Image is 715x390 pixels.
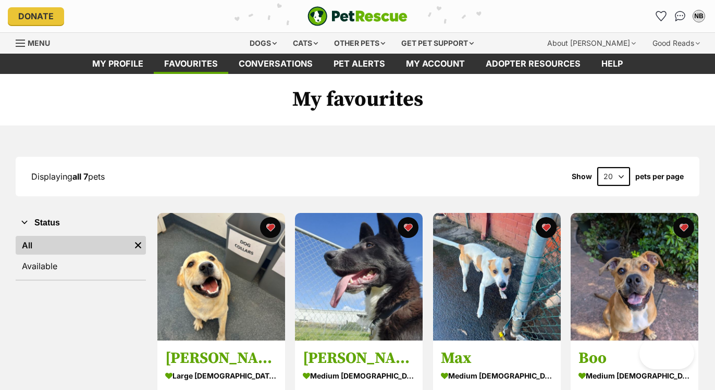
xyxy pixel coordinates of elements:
[441,348,553,368] h3: Max
[394,33,481,54] div: Get pet support
[303,368,415,383] div: medium [DEMOGRAPHIC_DATA] Dog
[572,172,592,181] span: Show
[475,54,591,74] a: Adopter resources
[295,213,423,341] img: Clooney (66894)
[540,33,643,54] div: About [PERSON_NAME]
[672,8,688,24] a: Conversations
[433,213,561,341] img: Max
[691,8,707,24] button: My account
[673,217,694,238] button: favourite
[303,348,415,368] h3: [PERSON_NAME] (66894)
[645,33,707,54] div: Good Reads
[16,33,57,52] a: Menu
[639,338,694,369] iframe: Help Scout Beacon - Open
[16,216,146,230] button: Status
[130,236,146,255] a: Remove filter
[16,257,146,275] a: Available
[286,33,325,54] div: Cats
[327,33,392,54] div: Other pets
[578,368,691,383] div: medium [DEMOGRAPHIC_DATA] Dog
[398,217,419,238] button: favourite
[694,11,704,21] div: NB
[165,368,277,383] div: large [DEMOGRAPHIC_DATA] Dog
[307,6,408,26] a: PetRescue
[16,236,130,255] a: All
[653,8,707,24] ul: Account quick links
[307,6,408,26] img: logo-e224e6f780fb5917bec1dbf3a21bbac754714ae5b6737aabdf751b685950b380.svg
[578,348,691,368] h3: Boo
[536,217,557,238] button: favourite
[571,213,698,341] img: Boo
[31,171,105,182] span: Displaying pets
[228,54,323,74] a: conversations
[635,172,684,181] label: pets per page
[441,368,553,383] div: medium [DEMOGRAPHIC_DATA] Dog
[82,54,154,74] a: My profile
[242,33,284,54] div: Dogs
[154,54,228,74] a: Favourites
[675,11,686,21] img: chat-41dd97257d64d25036548639549fe6c8038ab92f7586957e7f3b1b290dea8141.svg
[323,54,396,74] a: Pet alerts
[8,7,64,25] a: Donate
[653,8,670,24] a: Favourites
[260,217,281,238] button: favourite
[72,171,88,182] strong: all 7
[16,234,146,280] div: Status
[396,54,475,74] a: My account
[591,54,633,74] a: Help
[165,348,277,368] h3: [PERSON_NAME]
[28,39,50,47] span: Menu
[157,213,285,341] img: Ralph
